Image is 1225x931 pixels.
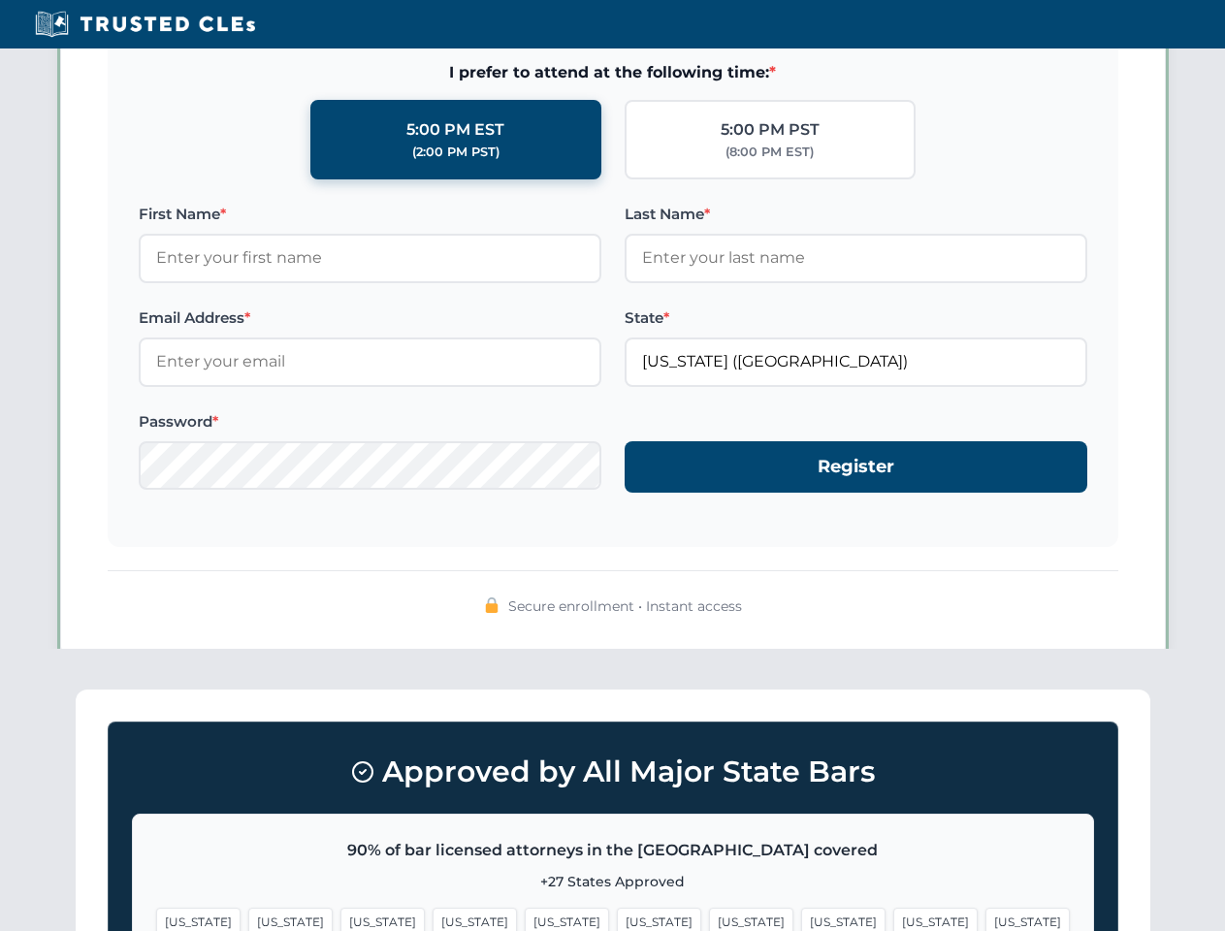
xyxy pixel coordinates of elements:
[725,143,814,162] div: (8:00 PM EST)
[139,203,601,226] label: First Name
[508,595,742,617] span: Secure enrollment • Instant access
[412,143,500,162] div: (2:00 PM PST)
[156,838,1070,863] p: 90% of bar licensed attorneys in the [GEOGRAPHIC_DATA] covered
[156,871,1070,892] p: +27 States Approved
[625,441,1087,493] button: Register
[132,746,1094,798] h3: Approved by All Major State Bars
[139,306,601,330] label: Email Address
[139,60,1087,85] span: I prefer to attend at the following time:
[625,203,1087,226] label: Last Name
[406,117,504,143] div: 5:00 PM EST
[139,410,601,433] label: Password
[625,234,1087,282] input: Enter your last name
[139,337,601,386] input: Enter your email
[29,10,261,39] img: Trusted CLEs
[139,234,601,282] input: Enter your first name
[721,117,820,143] div: 5:00 PM PST
[625,306,1087,330] label: State
[484,597,500,613] img: 🔒
[625,337,1087,386] input: Florida (FL)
